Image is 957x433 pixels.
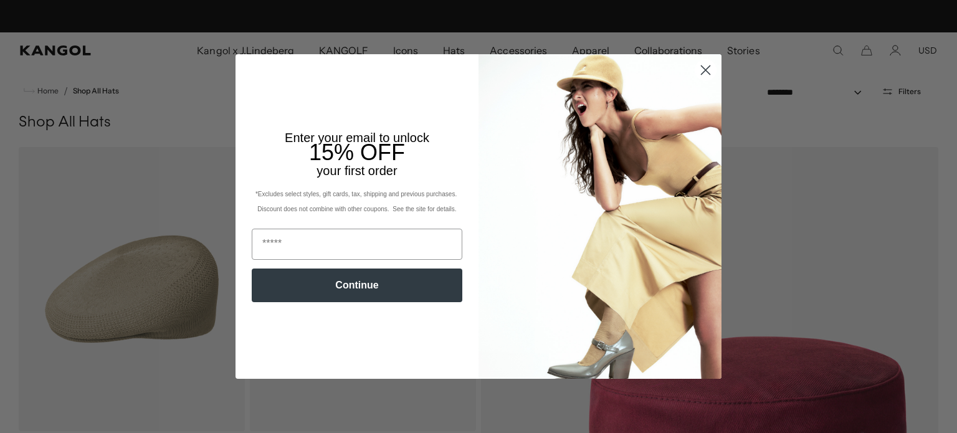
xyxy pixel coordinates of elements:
img: 93be19ad-e773-4382-80b9-c9d740c9197f.jpeg [478,54,721,378]
span: *Excludes select styles, gift cards, tax, shipping and previous purchases. Discount does not comb... [255,191,459,212]
button: Close dialog [695,59,717,81]
span: Enter your email to unlock [285,131,429,145]
span: 15% OFF [309,140,405,165]
input: Email [252,229,462,260]
button: Continue [252,269,462,302]
span: your first order [317,164,397,178]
